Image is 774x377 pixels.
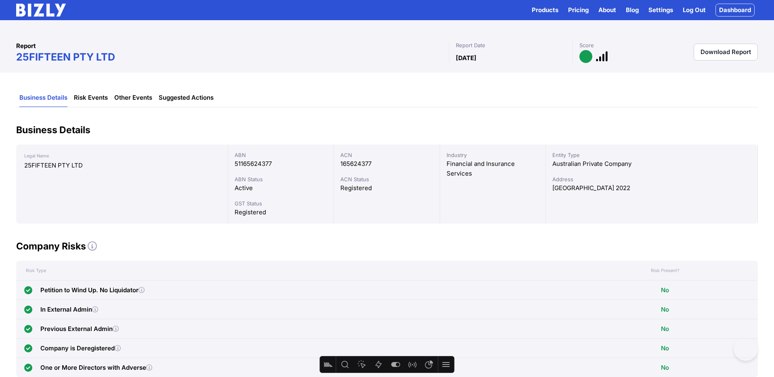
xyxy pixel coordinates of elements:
h2: Company Risks [16,240,758,253]
div: Score [579,41,608,49]
div: Registered [340,183,433,193]
div: Report Date [456,41,566,49]
div: ABN Status [235,175,327,183]
div: Risk Present? [634,268,696,273]
a: Dashboard [715,4,755,17]
span: No [661,363,669,373]
div: In External Admin [40,305,98,314]
a: Risk Events [74,89,108,107]
div: Australian Private Company [552,159,751,169]
h1: 25FIFTEEN PTY LTD [16,51,449,63]
div: Previous External Admin [40,324,119,334]
a: Log Out [683,5,706,15]
span: No [661,285,669,295]
div: 51165624377 [235,159,327,169]
h2: Business Details [16,124,758,136]
a: Business Details [19,89,67,107]
div: Risk Type [16,268,634,273]
a: About [598,5,616,15]
div: Industry [447,151,539,159]
div: 25FIFTEEN PTY LTD [24,161,220,170]
div: GST Status [235,199,327,207]
div: Legal Name [24,151,220,161]
button: Products [532,5,558,15]
span: No [661,305,669,314]
iframe: Toggle Customer Support [734,337,758,361]
span: No [661,343,669,353]
div: Entity Type [552,151,751,159]
a: Download Report [694,44,758,61]
div: Financial and Insurance Services [447,159,539,178]
div: Report [16,41,449,51]
span: No [661,324,669,334]
div: One or More Directors with Adverse [40,363,152,373]
div: Address [552,175,751,183]
a: Other Events [114,89,152,107]
div: Company is Deregistered [40,343,121,353]
a: Blog [626,5,639,15]
div: [GEOGRAPHIC_DATA] 2022 [552,183,751,193]
div: 165624377 [340,159,433,169]
div: Registered [235,207,327,217]
div: ACN Status [340,175,433,183]
a: Settings [648,5,673,15]
div: ABN [235,151,327,159]
div: Petition to Wind Up. No Liquidator [40,285,145,295]
a: Suggested Actions [159,89,214,107]
div: ACN [340,151,433,159]
div: [DATE] [456,53,566,63]
div: Active [235,183,327,193]
a: Pricing [568,5,589,15]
